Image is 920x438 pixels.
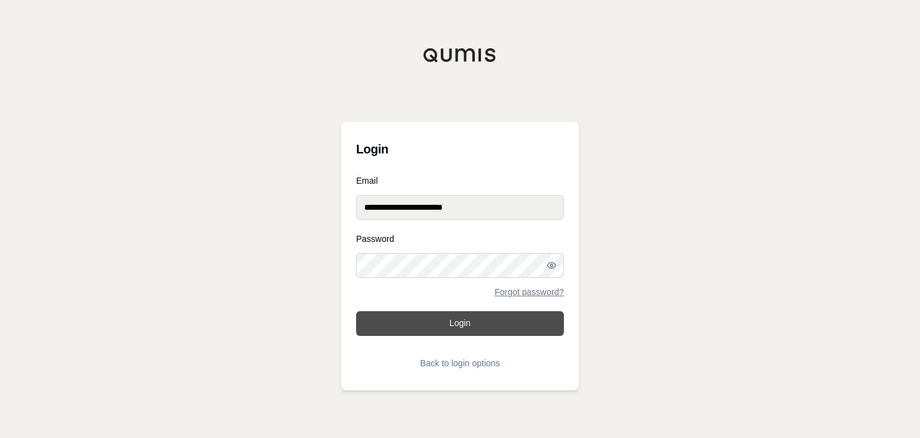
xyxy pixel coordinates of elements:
button: Back to login options [356,351,564,376]
img: Qumis [423,48,497,62]
h3: Login [356,137,564,161]
button: Login [356,311,564,336]
a: Forgot password? [495,288,564,296]
label: Password [356,234,564,243]
label: Email [356,176,564,185]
